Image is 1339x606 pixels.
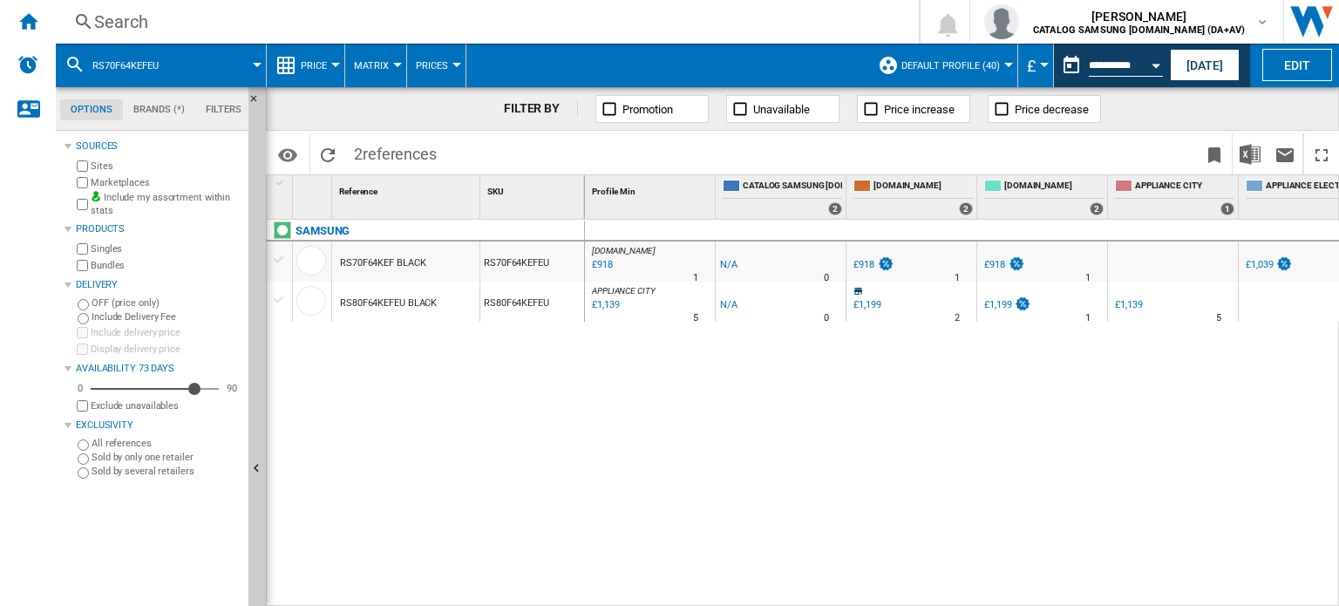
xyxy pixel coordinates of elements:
span: SKU [487,187,504,196]
div: Exclusivity [76,419,241,432]
div: Delivery Time : 5 days [1216,310,1221,327]
div: Sources [76,140,241,153]
div: N/A [720,256,737,274]
button: Bookmark this report [1197,133,1232,174]
span: [DOMAIN_NAME] [873,180,973,194]
button: [DATE] [1170,49,1240,81]
button: Edit [1262,49,1332,81]
input: Sold by only one retailer [78,453,89,465]
span: Price decrease [1015,103,1089,116]
span: CATALOG SAMSUNG [DOMAIN_NAME] (DA+AV) [743,180,842,194]
input: Sold by several retailers [78,467,89,479]
div: Reference Sort None [336,175,479,202]
label: All references [92,437,241,450]
span: Profile Min [592,187,636,196]
button: Price [301,44,336,87]
img: alerts-logo.svg [17,54,38,75]
div: Delivery Time : 1 day [693,269,698,287]
button: Hide [248,87,269,119]
input: Singles [77,243,88,255]
input: Include my assortment within stats [77,194,88,215]
img: promotionV3.png [1008,256,1025,271]
img: profile.jpg [984,4,1019,39]
img: promotionV3.png [1275,256,1293,271]
label: Marketplaces [91,176,241,189]
span: £ [1027,57,1036,75]
div: £1,039 [1246,259,1273,270]
button: Open calendar [1140,47,1172,78]
button: Send this report by email [1268,133,1302,174]
button: Matrix [354,44,398,87]
span: rs70f64kefeu [92,60,159,71]
div: Delivery Time : 1 day [955,269,960,287]
input: Display delivery price [77,344,88,355]
div: Sort None [484,175,584,202]
div: £1,199 [984,299,1011,310]
span: Promotion [622,103,673,116]
span: APPLIANCE CITY [592,286,656,296]
label: Sold by only one retailer [92,451,241,464]
label: Sites [91,160,241,173]
span: Reference [339,187,377,196]
button: £ [1027,44,1044,87]
div: 90 [222,382,241,395]
img: promotionV3.png [1014,296,1031,311]
div: £1,199 [982,296,1031,314]
div: 2 offers sold by AO.COM [1090,202,1104,215]
div: £1,199 [853,299,880,310]
div: APPLIANCE CITY 1 offers sold by APPLIANCE CITY [1111,175,1238,219]
div: Sort None [588,175,715,202]
label: Bundles [91,259,241,272]
div: Delivery Time : 5 days [693,310,698,327]
div: 2 offers sold by AMAZON.CO.UK [959,202,973,215]
span: Unavailable [753,103,810,116]
div: Delivery [76,278,241,292]
div: RS70F64KEFEU [480,242,584,282]
div: SKU Sort None [484,175,584,202]
button: Reload [310,133,345,174]
button: Price increase [857,95,970,123]
div: [DOMAIN_NAME] 2 offers sold by AO.COM [981,175,1107,219]
button: Default profile (40) [901,44,1009,87]
div: Profile Min Sort None [588,175,715,202]
div: 0 [73,382,87,395]
div: Availability 73 Days [76,362,241,376]
div: This report is based on a date in the past. [1054,44,1166,87]
input: Marketplaces [77,177,88,188]
label: Include my assortment within stats [91,191,241,218]
span: Price increase [884,103,955,116]
div: Sort None [336,175,479,202]
div: Delivery Time : 1 day [1085,269,1091,287]
div: RS70F64KEF BLACK [340,243,425,283]
button: Promotion [595,95,709,123]
label: Include Delivery Fee [92,310,241,323]
div: Search [94,10,873,34]
div: Prices [416,44,457,87]
label: Singles [91,242,241,255]
div: CATALOG SAMSUNG [DOMAIN_NAME] (DA+AV) 2 offers sold by CATALOG SAMSUNG UK.IE (DA+AV) [719,175,846,219]
span: Matrix [354,60,389,71]
span: Default profile (40) [901,60,1000,71]
md-slider: Availability [91,380,219,398]
input: Include delivery price [77,327,88,338]
input: Sites [77,160,88,172]
b: CATALOG SAMSUNG [DOMAIN_NAME] (DA+AV) [1033,24,1245,36]
button: rs70f64kefeu [92,44,176,87]
button: md-calendar [1054,48,1089,83]
div: Delivery Time : 0 day [824,269,829,287]
input: Display delivery price [77,400,88,412]
label: Sold by several retailers [92,465,241,478]
div: Last updated : Tuesday, 2 September 2025 23:00 [589,296,619,314]
span: 2 [345,133,445,170]
div: FILTER BY [504,100,578,118]
div: Last updated : Tuesday, 2 September 2025 23:00 [589,256,613,274]
span: references [363,145,437,163]
div: £1,139 [1112,296,1142,314]
div: RS80F64KEFEU [480,282,584,322]
md-tab-item: Options [60,99,123,120]
md-tab-item: Filters [195,99,252,120]
input: OFF (price only) [78,299,89,310]
div: 1 offers sold by APPLIANCE CITY [1220,202,1234,215]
